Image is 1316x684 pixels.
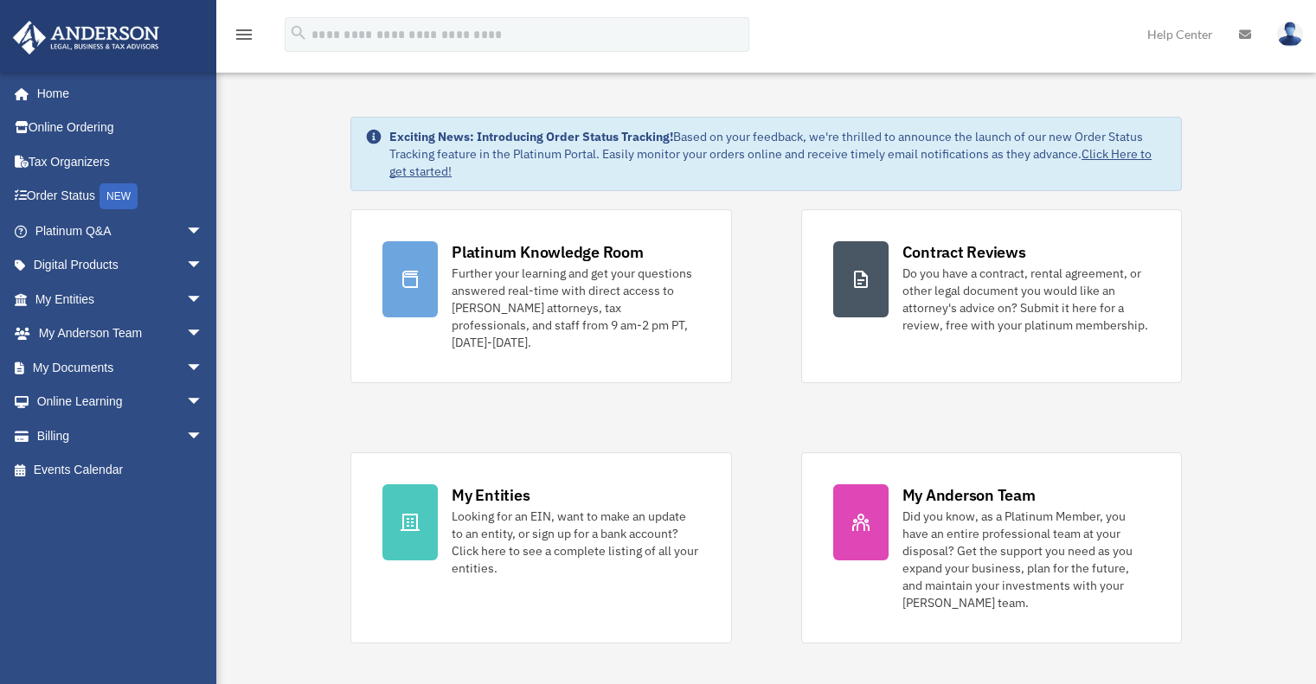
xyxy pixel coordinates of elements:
i: menu [234,24,254,45]
a: My Entitiesarrow_drop_down [12,282,229,316]
span: arrow_drop_down [186,282,221,317]
div: My Entities [452,484,530,506]
a: Platinum Q&Aarrow_drop_down [12,214,229,248]
div: Do you have a contract, rental agreement, or other legal document you would like an attorney's ad... [902,265,1150,334]
a: Billingarrow_drop_down [12,419,229,453]
div: Further your learning and get your questions answered real-time with direct access to [PERSON_NAM... [452,265,699,351]
span: arrow_drop_down [186,214,221,249]
a: My Documentsarrow_drop_down [12,350,229,385]
a: Order StatusNEW [12,179,229,214]
a: Home [12,76,221,111]
div: Contract Reviews [902,241,1026,263]
div: Platinum Knowledge Room [452,241,644,263]
span: arrow_drop_down [186,350,221,386]
a: Online Learningarrow_drop_down [12,385,229,419]
a: Platinum Knowledge Room Further your learning and get your questions answered real-time with dire... [350,209,731,383]
a: menu [234,30,254,45]
span: arrow_drop_down [186,248,221,284]
a: Events Calendar [12,453,229,488]
a: My Entities Looking for an EIN, want to make an update to an entity, or sign up for a bank accoun... [350,452,731,643]
img: Anderson Advisors Platinum Portal [8,21,164,54]
a: My Anderson Teamarrow_drop_down [12,316,229,351]
i: search [289,23,308,42]
div: NEW [100,183,138,209]
a: My Anderson Team Did you know, as a Platinum Member, you have an entire professional team at your... [801,452,1182,643]
a: Online Ordering [12,111,229,145]
span: arrow_drop_down [186,419,221,454]
strong: Exciting News: Introducing Order Status Tracking! [389,129,673,144]
span: arrow_drop_down [186,385,221,420]
div: Looking for an EIN, want to make an update to an entity, or sign up for a bank account? Click her... [452,508,699,577]
a: Digital Productsarrow_drop_down [12,248,229,283]
div: My Anderson Team [902,484,1036,506]
div: Based on your feedback, we're thrilled to announce the launch of our new Order Status Tracking fe... [389,128,1167,180]
span: arrow_drop_down [186,316,221,352]
a: Contract Reviews Do you have a contract, rental agreement, or other legal document you would like... [801,209,1182,383]
a: Click Here to get started! [389,146,1152,179]
img: User Pic [1277,22,1303,47]
div: Did you know, as a Platinum Member, you have an entire professional team at your disposal? Get th... [902,508,1150,611]
a: Tax Organizers [12,144,229,179]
